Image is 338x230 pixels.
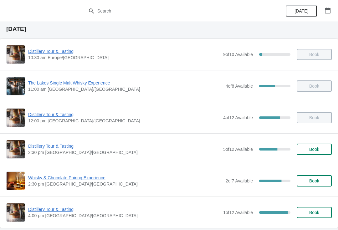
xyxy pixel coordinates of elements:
span: 2:30 pm [GEOGRAPHIC_DATA]/[GEOGRAPHIC_DATA] [28,181,223,187]
button: Book [297,175,332,187]
img: Distillery Tour & Tasting | | 10:30 am Europe/London [7,45,25,64]
span: 4:00 pm [GEOGRAPHIC_DATA]/[GEOGRAPHIC_DATA] [28,212,220,219]
img: Distillery Tour & Tasting | | 4:00 pm Europe/London [7,203,25,222]
span: Book [309,147,319,152]
img: Distillery Tour & Tasting | | 2:30 pm Europe/London [7,140,25,158]
span: 11:00 am [GEOGRAPHIC_DATA]/[GEOGRAPHIC_DATA] [28,86,223,92]
img: Whisky & Chocolate Pairing Experience | | 2:30 pm Europe/London [7,172,25,190]
span: Distillery Tour & Tasting [28,143,220,149]
span: 9 of 10 Available [223,52,253,57]
span: Whisky & Chocolate Pairing Experience [28,175,223,181]
span: 4 of 12 Available [223,115,253,120]
span: Distillery Tour & Tasting [28,206,220,212]
span: Distillery Tour & Tasting [28,111,220,118]
span: 2 of 7 Available [226,178,253,183]
span: [DATE] [294,8,308,13]
span: 12:00 pm [GEOGRAPHIC_DATA]/[GEOGRAPHIC_DATA] [28,118,220,124]
button: Book [297,207,332,218]
span: 10:30 am Europe/[GEOGRAPHIC_DATA] [28,54,220,61]
img: Distillery Tour & Tasting | | 12:00 pm Europe/London [7,109,25,127]
span: 4 of 8 Available [226,84,253,89]
span: The Lakes Single Malt Whisky Experience [28,80,223,86]
input: Search [97,5,253,17]
span: Book [309,210,319,215]
h2: [DATE] [6,26,332,32]
span: 2:30 pm [GEOGRAPHIC_DATA]/[GEOGRAPHIC_DATA] [28,149,220,156]
span: Book [309,178,319,183]
button: Book [297,144,332,155]
span: 5 of 12 Available [223,147,253,152]
span: 1 of 12 Available [223,210,253,215]
img: The Lakes Single Malt Whisky Experience | | 11:00 am Europe/London [7,77,25,95]
button: [DATE] [286,5,317,17]
span: Distillery Tour & Tasting [28,48,220,54]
